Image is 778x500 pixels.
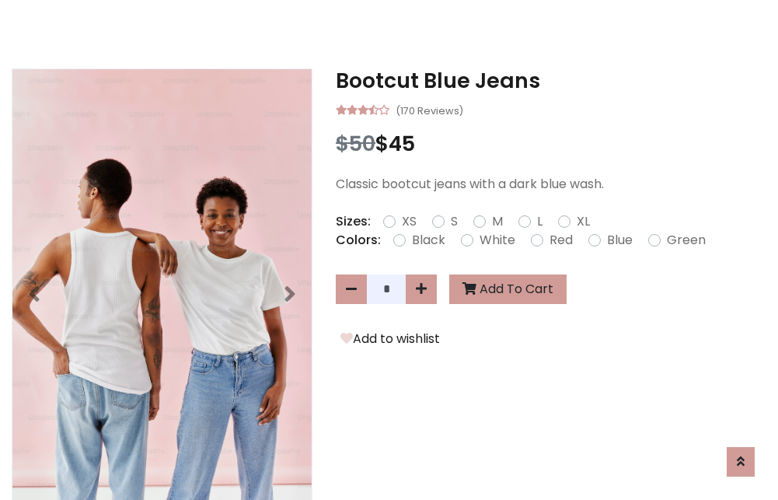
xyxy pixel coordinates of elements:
label: S [451,212,458,231]
label: XL [577,212,590,231]
button: Add to wishlist [336,329,445,349]
label: Green [667,231,706,250]
label: L [537,212,543,231]
button: Add To Cart [449,274,567,304]
label: XS [402,212,417,231]
small: (170 Reviews) [396,100,463,119]
p: Classic bootcut jeans with a dark blue wash. [336,175,766,194]
label: Black [412,231,445,250]
p: Colors: [336,231,381,250]
label: Blue [607,231,633,250]
span: 45 [389,129,415,158]
label: White [480,231,515,250]
label: M [492,212,503,231]
h3: $ [336,131,766,156]
span: $50 [336,129,375,158]
p: Sizes: [336,212,371,231]
label: Red [549,231,573,250]
h3: Bootcut Blue Jeans [336,68,766,93]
